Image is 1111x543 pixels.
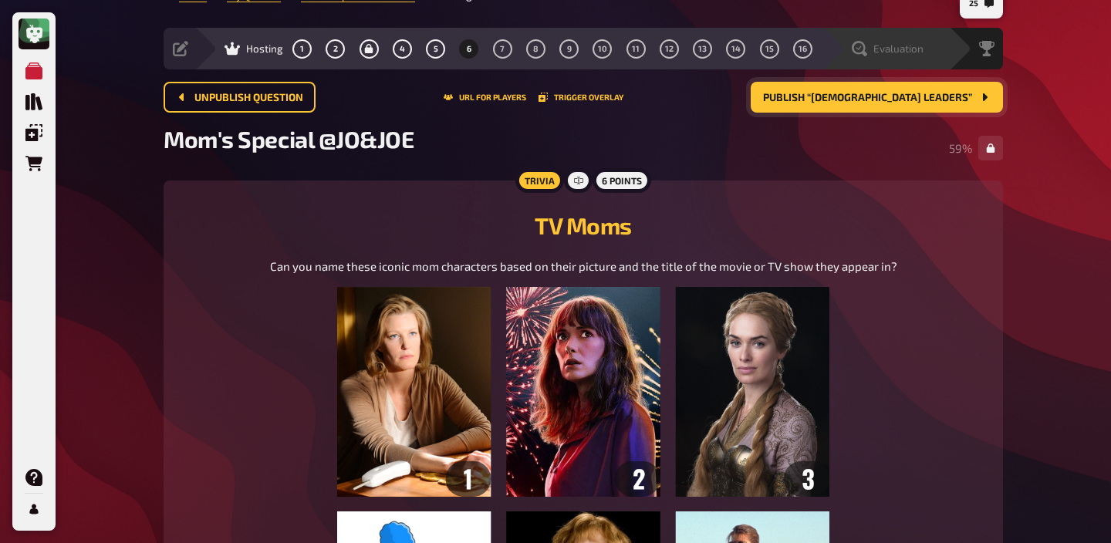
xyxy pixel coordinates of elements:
span: Evaluation [873,42,924,55]
span: 13 [698,45,707,53]
button: 11 [623,36,648,61]
span: 14 [731,45,741,53]
button: 6 [457,36,481,61]
span: 9 [567,45,572,53]
button: Publish “Female Leaders” [751,82,1003,113]
span: 12 [665,45,674,53]
span: 6 [467,45,471,53]
button: 12 [657,36,681,61]
button: 10 [590,36,615,61]
span: 1 [300,45,304,53]
button: 13 [691,36,715,61]
button: 3 [356,36,381,61]
span: Hosting [246,42,283,55]
button: 7 [490,36,515,61]
span: 5 [434,45,438,53]
span: Unpublish question [194,93,303,103]
span: 59 % [949,141,972,155]
div: Trivia [515,168,564,193]
button: URL for players [444,93,526,102]
button: 4 [390,36,414,61]
span: 8 [533,45,539,53]
button: 8 [523,36,548,61]
span: Mom's Special @JO&JOE [164,125,414,153]
button: 5 [424,36,448,61]
button: 15 [757,36,782,61]
span: 16 [799,45,807,53]
span: 10 [598,45,607,53]
span: 15 [765,45,774,53]
div: 6 points [593,168,651,193]
span: Publish “[DEMOGRAPHIC_DATA] Leaders” [763,93,972,103]
button: Unpublish question [164,82,316,113]
button: Trigger Overlay [539,93,623,102]
button: 14 [724,36,748,61]
span: 2 [333,45,338,53]
button: 2 [323,36,348,61]
button: 9 [557,36,582,61]
h2: TV Moms [182,211,984,239]
button: 1 [290,36,315,61]
span: 11 [632,45,640,53]
span: Can you name these iconic mom characters based on their picture and the title of the movie or TV ... [270,259,897,273]
button: 16 [790,36,815,61]
span: 4 [400,45,405,53]
span: 7 [500,45,505,53]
